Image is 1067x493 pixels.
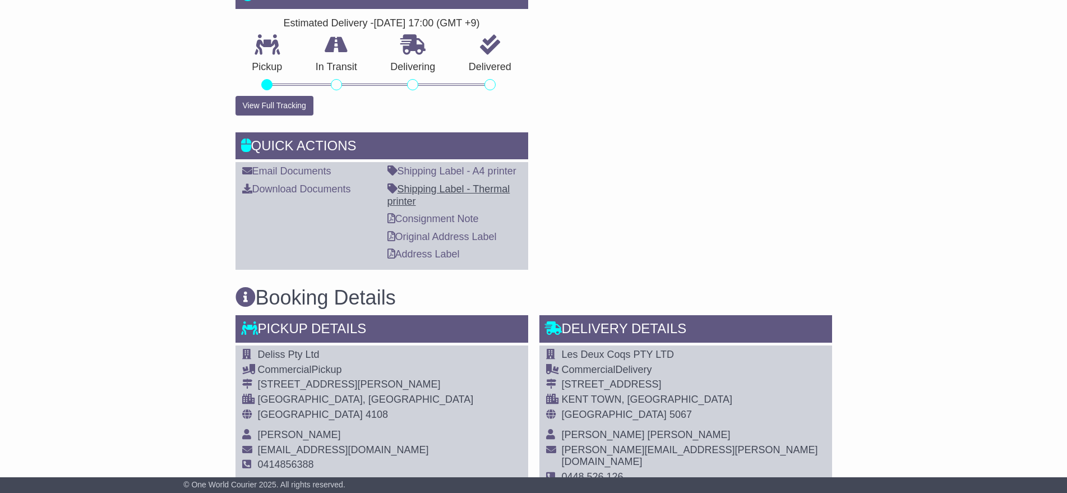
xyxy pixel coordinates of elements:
span: 0448 526 126 [562,471,623,482]
a: Shipping Label - Thermal printer [387,183,510,207]
a: Original Address Label [387,231,497,242]
span: [EMAIL_ADDRESS][DOMAIN_NAME] [258,444,429,455]
span: [GEOGRAPHIC_DATA] [562,409,667,420]
div: Estimated Delivery - [235,17,528,30]
a: Email Documents [242,165,331,177]
p: In Transit [299,61,374,73]
button: View Full Tracking [235,96,313,116]
div: [STREET_ADDRESS][PERSON_NAME] [258,379,474,391]
a: Address Label [387,248,460,260]
div: Quick Actions [235,132,528,163]
span: [GEOGRAPHIC_DATA] [258,409,363,420]
span: [PERSON_NAME][EMAIL_ADDRESS][PERSON_NAME][DOMAIN_NAME] [562,444,818,468]
div: Pickup [258,364,474,376]
div: [GEOGRAPHIC_DATA], [GEOGRAPHIC_DATA] [258,394,474,406]
a: Consignment Note [387,213,479,224]
span: Commercial [562,364,616,375]
span: 4108 [366,409,388,420]
span: [PERSON_NAME] [258,429,341,440]
span: 5067 [669,409,692,420]
p: Delivering [374,61,452,73]
div: Delivery Details [539,315,832,345]
span: [PERSON_NAME] [PERSON_NAME] [562,429,731,440]
h3: Booking Details [235,287,832,309]
div: Pickup Details [235,315,528,345]
div: KENT TOWN, [GEOGRAPHIC_DATA] [562,394,825,406]
div: [STREET_ADDRESS] [562,379,825,391]
div: Delivery [562,364,825,376]
a: Shipping Label - A4 printer [387,165,516,177]
span: © One World Courier 2025. All rights reserved. [183,480,345,489]
span: 0414856388 [258,459,314,470]
div: [DATE] 17:00 (GMT +9) [374,17,480,30]
span: Deliss Pty Ltd [258,349,320,360]
span: Les Deux Coqs PTY LTD [562,349,674,360]
a: Download Documents [242,183,351,195]
p: Delivered [452,61,528,73]
p: Pickup [235,61,299,73]
span: Commercial [258,364,312,375]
